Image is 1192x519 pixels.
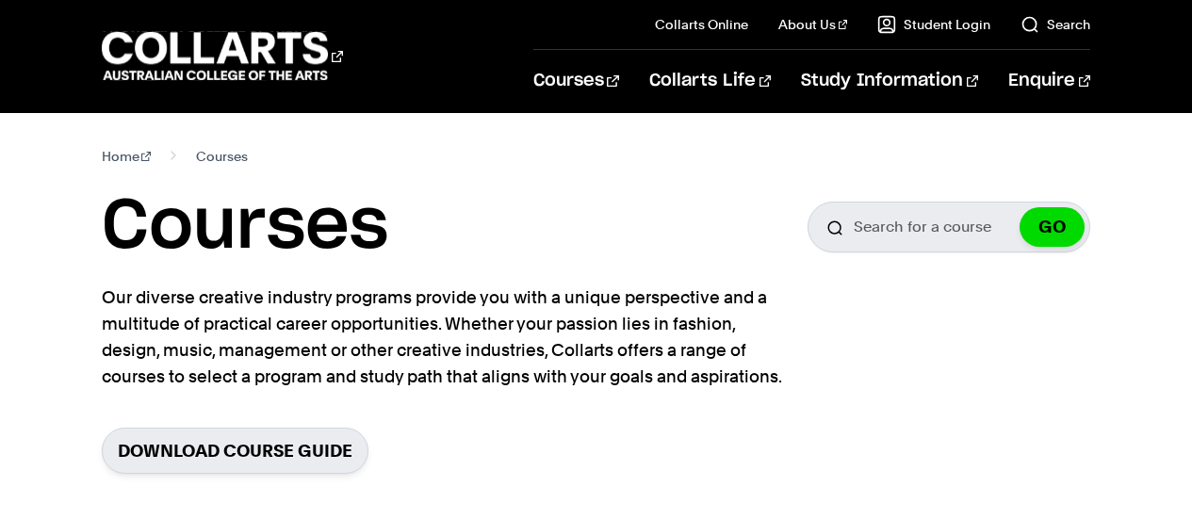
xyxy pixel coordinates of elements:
div: Go to homepage [102,29,343,83]
a: About Us [778,15,848,34]
h1: Courses [102,185,388,269]
a: Enquire [1008,50,1090,112]
input: Search for a course [808,202,1090,252]
p: Our diverse creative industry programs provide you with a unique perspective and a multitude of p... [102,284,790,390]
a: Study Information [801,50,978,112]
a: Student Login [877,15,990,34]
a: Collarts Life [649,50,771,112]
a: Courses [533,50,619,112]
a: Home [102,143,152,170]
a: Collarts Online [655,15,748,34]
a: Search [1021,15,1090,34]
button: GO [1020,207,1085,247]
span: Courses [196,143,248,170]
a: Download Course Guide [102,428,368,474]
